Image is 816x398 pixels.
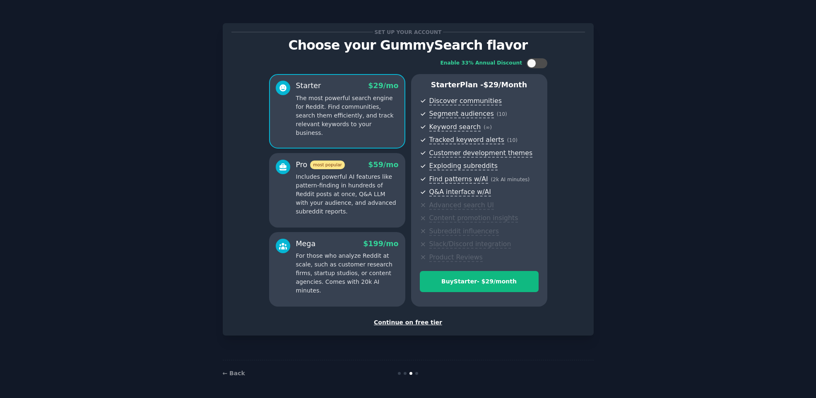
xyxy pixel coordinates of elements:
[363,240,398,248] span: $ 199 /mo
[296,173,399,216] p: Includes powerful AI features like pattern-finding in hundreds of Reddit posts at once, Q&A LLM w...
[429,201,494,210] span: Advanced search UI
[429,123,481,132] span: Keyword search
[296,252,399,295] p: For those who analyze Reddit at scale, such as customer research firms, startup studios, or conte...
[429,175,488,184] span: Find patterns w/AI
[429,110,494,118] span: Segment audiences
[373,28,443,36] span: Set up your account
[310,161,345,169] span: most popular
[484,81,527,89] span: $ 29 /month
[429,188,491,197] span: Q&A interface w/AI
[296,160,345,170] div: Pro
[484,125,492,130] span: ( ∞ )
[296,94,399,137] p: The most powerful search engine for Reddit. Find communities, search them efficiently, and track ...
[296,239,316,249] div: Mega
[368,161,398,169] span: $ 59 /mo
[429,253,483,262] span: Product Reviews
[429,149,533,158] span: Customer development themes
[231,318,585,327] div: Continue on free tier
[429,214,518,223] span: Content promotion insights
[497,111,507,117] span: ( 10 )
[231,38,585,53] p: Choose your GummySearch flavor
[420,80,539,90] p: Starter Plan -
[429,227,499,236] span: Subreddit influencers
[296,81,321,91] div: Starter
[420,277,538,286] div: Buy Starter - $ 29 /month
[368,82,398,90] span: $ 29 /mo
[507,137,518,143] span: ( 10 )
[420,271,539,292] button: BuyStarter- $29/month
[429,97,502,105] span: Discover communities
[429,240,511,249] span: Slack/Discord integration
[223,370,245,376] a: ← Back
[429,162,498,170] span: Exploding subreddits
[491,177,530,182] span: ( 2k AI minutes )
[440,60,522,67] div: Enable 33% Annual Discount
[429,136,504,144] span: Tracked keyword alerts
